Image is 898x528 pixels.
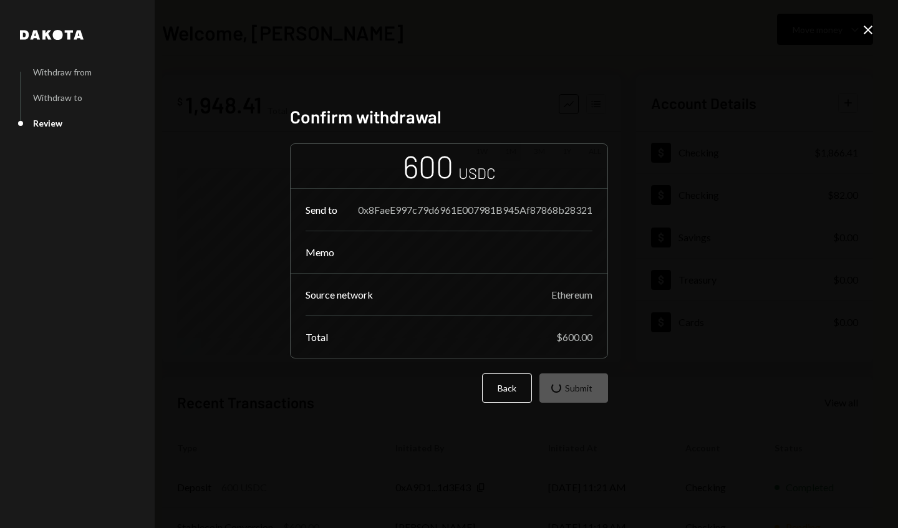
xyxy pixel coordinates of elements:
h2: Confirm withdrawal [290,105,608,129]
div: Source network [306,289,373,300]
div: Send to [306,204,337,216]
div: Withdraw from [33,67,92,77]
div: Withdraw to [33,92,82,103]
div: Review [33,118,62,128]
div: 600 [403,146,453,186]
div: USDC [458,163,496,183]
div: Memo [306,246,334,258]
button: Back [482,373,532,403]
div: Total [306,331,328,343]
div: 0x8FaeE997c79d6961E007981B945Af87868b28321 [358,204,592,216]
div: Ethereum [551,289,592,300]
div: $600.00 [556,331,592,343]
